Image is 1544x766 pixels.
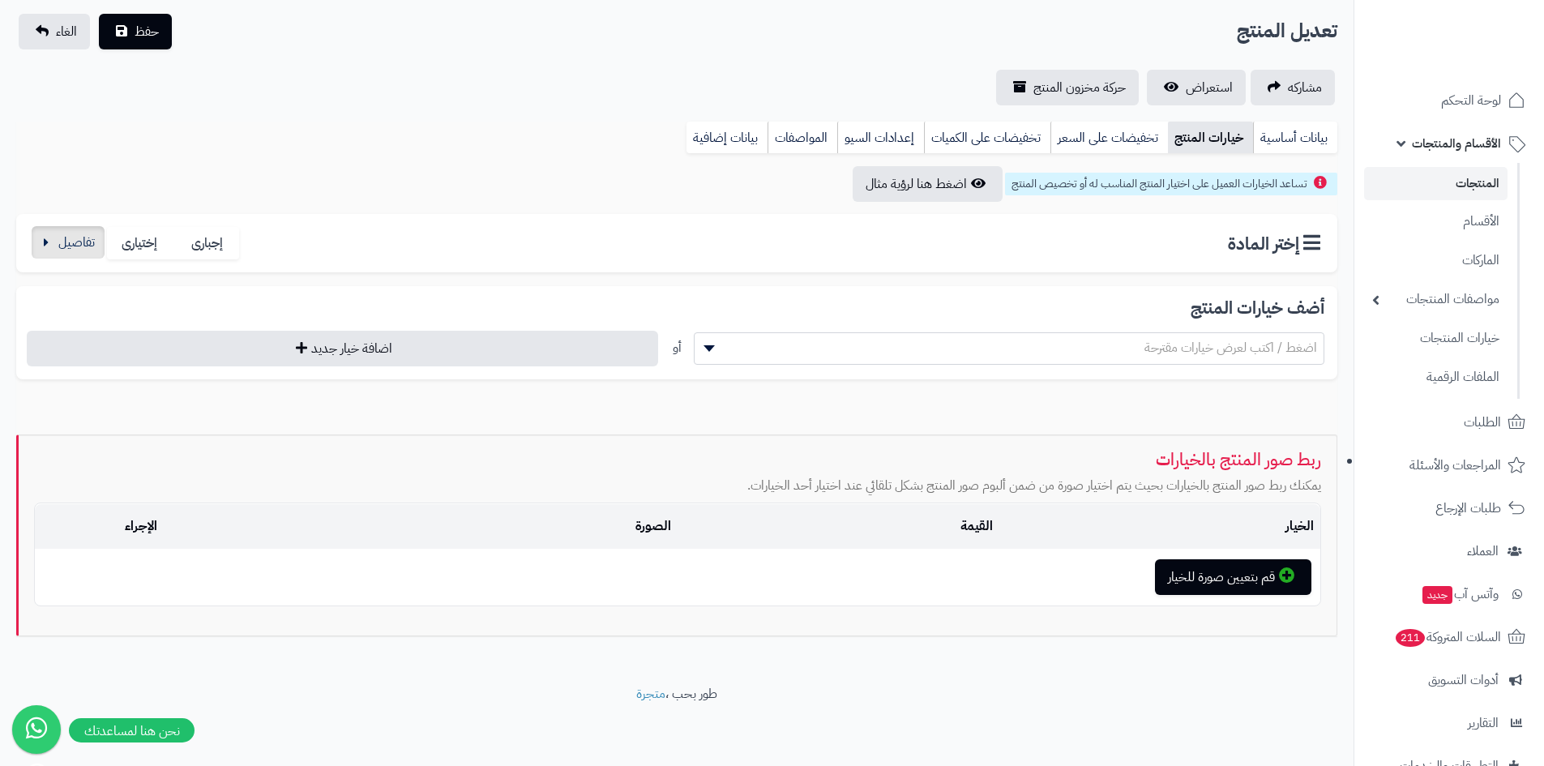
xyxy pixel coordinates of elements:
img: logo-2.png [1434,45,1529,79]
span: لوحة التحكم [1441,89,1501,112]
h3: أضف خيارات المنتج [29,299,1324,318]
label: إختيارى [107,227,173,260]
td: الإجراء [35,504,164,549]
a: الماركات [1364,243,1508,278]
span: حفظ [135,22,159,41]
a: المنتجات [1364,167,1508,200]
div: أو [673,332,682,364]
a: بيانات أساسية [1253,122,1337,154]
a: الطلبات [1364,403,1534,442]
span: 211 [1396,629,1425,647]
a: متجرة [636,684,665,704]
span: طلبات الإرجاع [1435,497,1501,520]
a: طلبات الإرجاع [1364,489,1534,528]
span: وآتس آب [1421,583,1499,606]
button: قم بتعيين صورة للخيار [1155,559,1311,595]
a: تخفيضات على السعر [1050,122,1168,154]
a: التقارير [1364,704,1534,742]
td: القيمة [678,504,999,549]
a: تخفيضات على الكميات [924,122,1050,154]
a: خيارات المنتجات [1364,321,1508,356]
h3: إختر المادة [1228,233,1324,254]
a: استعراض [1147,70,1246,105]
h2: تعديل المنتج [1237,15,1337,48]
span: مشاركه [1288,78,1322,97]
a: مواصفات المنتجات [1364,282,1508,317]
span: التقارير [1468,712,1499,734]
span: العملاء [1467,540,1499,563]
h3: ربط صور المنتج بالخيارات [34,451,1321,469]
td: الصورة [164,504,678,549]
a: أدوات التسويق [1364,661,1534,700]
a: المراجعات والأسئلة [1364,446,1534,485]
button: حفظ [99,14,172,49]
a: العملاء [1364,532,1534,571]
button: اضغط هنا لرؤية مثال [853,166,1003,202]
span: تساعد الخيارات العميل على اختيار المنتج المناسب له أو تخصيص المنتج [1012,175,1307,192]
td: الخيار [999,504,1321,549]
label: إجبارى [173,227,240,260]
a: لوحة التحكم [1364,81,1534,120]
span: الأقسام والمنتجات [1412,132,1501,155]
span: الطلبات [1464,411,1501,434]
a: حركة مخزون المنتج [996,70,1139,105]
a: وآتس آبجديد [1364,575,1534,614]
span: الغاء [56,22,77,41]
a: بيانات إضافية [686,122,768,154]
a: المواصفات [768,122,837,154]
a: خيارات المنتج [1168,122,1253,154]
a: الأقسام [1364,204,1508,239]
p: يمكنك ربط صور المنتج بالخيارات بحيث يتم اختيار صورة من ضمن ألبوم صور المنتج بشكل تلقائي عند اختيا... [34,477,1321,495]
a: إعدادات السيو [837,122,924,154]
span: حركة مخزون المنتج [1033,78,1126,97]
span: المراجعات والأسئلة [1409,454,1501,477]
button: اضافة خيار جديد [27,331,658,366]
span: السلات المتروكة [1394,626,1501,648]
a: الغاء [19,14,90,49]
a: السلات المتروكة211 [1364,618,1534,657]
a: مشاركه [1251,70,1335,105]
span: اضغط / اكتب لعرض خيارات مقترحة [1144,338,1317,357]
span: استعراض [1186,78,1233,97]
span: جديد [1422,586,1452,604]
a: الملفات الرقمية [1364,360,1508,395]
span: أدوات التسويق [1428,669,1499,691]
